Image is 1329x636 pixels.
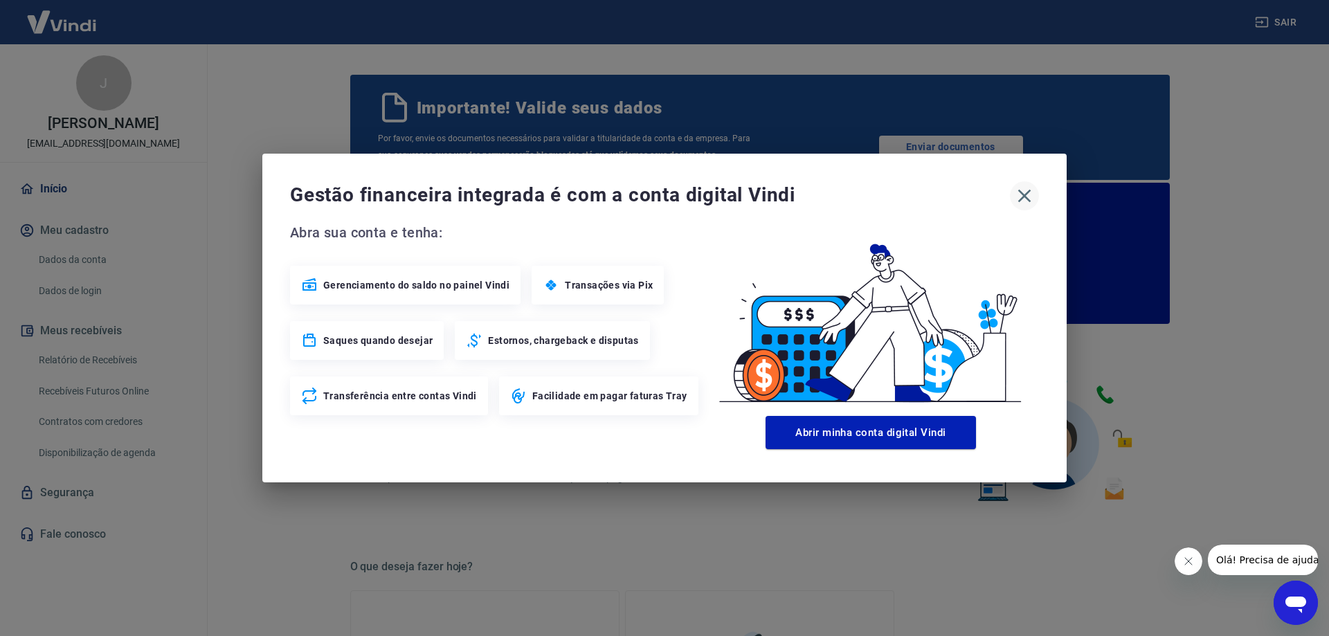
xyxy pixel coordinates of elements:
img: Good Billing [703,221,1039,410]
iframe: Fechar mensagem [1175,547,1202,575]
span: Abra sua conta e tenha: [290,221,703,244]
span: Saques quando desejar [323,334,433,347]
span: Olá! Precisa de ajuda? [8,10,116,21]
span: Gestão financeira integrada é com a conta digital Vindi [290,181,1010,209]
span: Gerenciamento do saldo no painel Vindi [323,278,509,292]
iframe: Botão para abrir a janela de mensagens [1274,581,1318,625]
span: Transações via Pix [565,278,653,292]
span: Estornos, chargeback e disputas [488,334,638,347]
span: Transferência entre contas Vindi [323,389,477,403]
span: Facilidade em pagar faturas Tray [532,389,687,403]
iframe: Mensagem da empresa [1208,545,1318,575]
button: Abrir minha conta digital Vindi [766,416,976,449]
